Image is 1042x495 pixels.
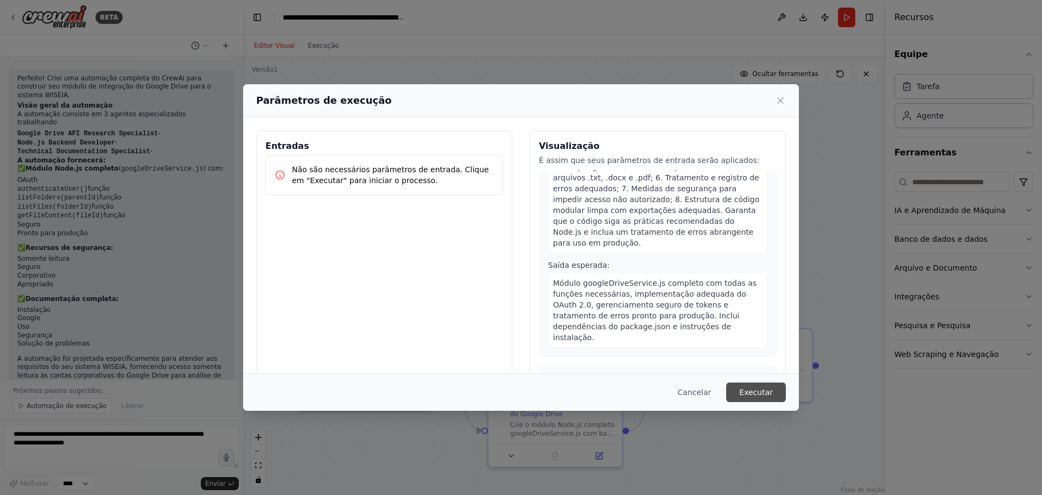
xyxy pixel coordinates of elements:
[669,383,720,402] button: Cancelar
[256,95,392,106] font: Parâmetros de execução
[726,383,786,402] button: Executar
[265,141,309,151] font: Entradas
[553,86,760,247] font: Crie o módulo Node.js completo googleDriveService.js com base nos resultados da pesquisa. O módul...
[678,388,711,397] font: Cancelar
[739,388,773,397] font: Executar
[553,279,757,342] font: Módulo googleDriveService.js completo com todas as funções necessárias, implementação adequada do...
[292,165,489,185] font: Não são necessários parâmetros de entrada. Clique em "Executar" para iniciar o processo.
[539,141,600,151] font: Visualização
[539,156,760,165] font: É assim que seus parâmetros de entrada serão aplicados:
[548,261,609,270] font: Saída esperada:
